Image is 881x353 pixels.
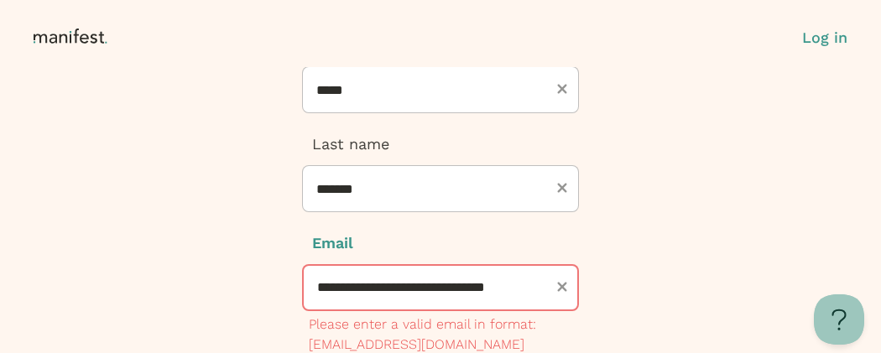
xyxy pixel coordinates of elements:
p: Email [302,232,579,254]
iframe: Toggle Customer Support [814,294,864,345]
button: Log in [802,27,847,49]
p: Last name [302,133,579,155]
